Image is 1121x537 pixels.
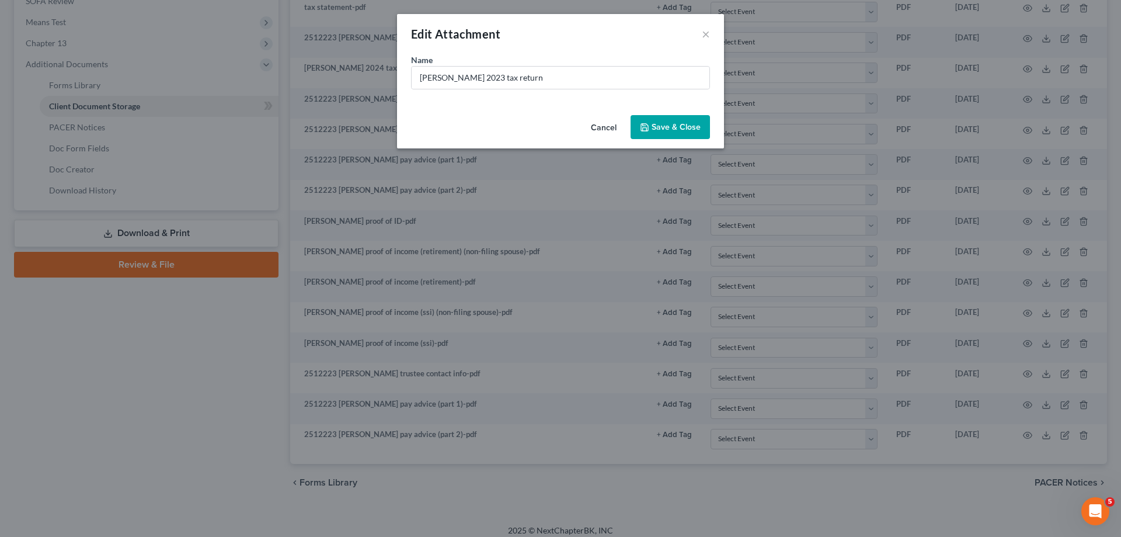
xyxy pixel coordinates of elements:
button: Cancel [582,116,626,140]
iframe: Intercom live chat [1081,497,1109,525]
button: Save & Close [631,115,710,140]
button: × [702,27,710,41]
span: Edit [411,27,433,41]
span: Attachment [435,27,500,41]
span: 5 [1105,497,1115,507]
span: Name [411,55,433,65]
input: Enter name... [412,67,709,89]
span: Save & Close [652,122,701,132]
